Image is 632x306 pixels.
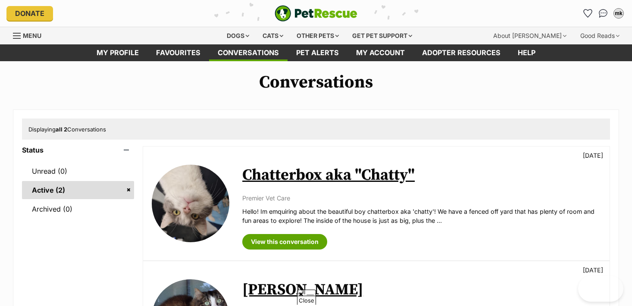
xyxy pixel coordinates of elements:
[275,5,357,22] img: logo-e224e6f780fb5917bec1dbf3a21bbac754714ae5b6737aabdf751b685950b380.svg
[583,151,603,160] p: [DATE]
[612,6,626,20] button: My account
[88,44,147,61] a: My profile
[288,44,347,61] a: Pet alerts
[56,126,67,133] strong: all 2
[242,234,327,250] a: View this conversation
[22,181,134,199] a: Active (2)
[346,27,418,44] div: Get pet support
[28,126,106,133] span: Displaying Conversations
[291,27,345,44] div: Other pets
[257,27,289,44] div: Cats
[22,146,134,154] header: Status
[275,5,357,22] a: PetRescue
[6,6,53,21] a: Donate
[581,6,626,20] ul: Account quick links
[147,44,209,61] a: Favourites
[13,27,47,43] a: Menu
[152,165,229,242] img: Chatterbox aka "Chatty"
[596,6,610,20] a: Conversations
[22,200,134,218] a: Archived (0)
[578,276,623,302] iframe: Help Scout Beacon - Open
[347,44,413,61] a: My account
[242,194,601,203] p: Premier Vet Care
[209,44,288,61] a: conversations
[614,9,623,18] div: mk
[509,44,544,61] a: Help
[221,27,255,44] div: Dogs
[487,27,573,44] div: About [PERSON_NAME]
[599,9,608,18] img: chat-41dd97257d64d25036548639549fe6c8038ab92f7586957e7f3b1b290dea8141.svg
[583,265,603,275] p: [DATE]
[23,32,41,39] span: Menu
[574,27,626,44] div: Good Reads
[413,44,509,61] a: Adopter resources
[242,280,363,300] a: [PERSON_NAME]
[297,290,316,305] span: Close
[581,6,594,20] a: Favourites
[242,207,601,225] p: Hello! Im emquiring about the beautiful boy chatterbox aka 'chatty'! We have a fenced off yard th...
[22,162,134,180] a: Unread (0)
[242,165,415,185] a: Chatterbox aka "Chatty"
